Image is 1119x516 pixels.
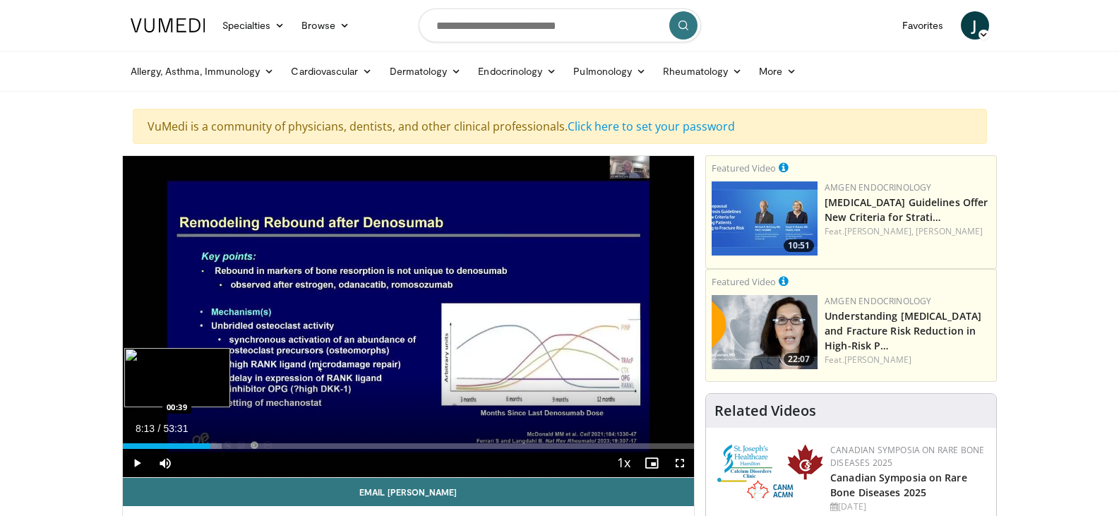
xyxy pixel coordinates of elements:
[825,196,988,224] a: [MEDICAL_DATA] Guidelines Offer New Criteria for Strati…
[712,181,818,256] a: 10:51
[124,348,230,407] img: image.jpeg
[750,57,805,85] a: More
[131,18,205,32] img: VuMedi Logo
[123,156,695,478] video-js: Video Player
[712,162,776,174] small: Featured Video
[844,354,911,366] a: [PERSON_NAME]
[163,423,188,434] span: 53:31
[666,449,694,477] button: Fullscreen
[565,57,654,85] a: Pulmonology
[158,423,161,434] span: /
[712,295,818,369] img: c9a25db3-4db0-49e1-a46f-17b5c91d58a1.png.150x105_q85_crop-smart_upscale.png
[830,471,967,499] a: Canadian Symposia on Rare Bone Diseases 2025
[830,500,985,513] div: [DATE]
[714,402,816,419] h4: Related Videos
[961,11,989,40] a: J
[844,225,914,237] a: [PERSON_NAME],
[784,353,814,366] span: 22:07
[712,181,818,256] img: 7b525459-078d-43af-84f9-5c25155c8fbb.png.150x105_q85_crop-smart_upscale.jpg
[830,444,984,469] a: Canadian Symposia on Rare Bone Diseases 2025
[825,354,991,366] div: Feat.
[712,295,818,369] a: 22:07
[214,11,294,40] a: Specialties
[638,449,666,477] button: Enable picture-in-picture mode
[894,11,952,40] a: Favorites
[381,57,470,85] a: Dermatology
[609,449,638,477] button: Playback Rate
[825,225,991,238] div: Feat.
[825,309,981,352] a: Understanding [MEDICAL_DATA] and Fracture Risk Reduction in High-Risk P…
[654,57,750,85] a: Rheumatology
[123,443,695,449] div: Progress Bar
[133,109,987,144] div: VuMedi is a community of physicians, dentists, and other clinical professionals.
[293,11,358,40] a: Browse
[916,225,983,237] a: [PERSON_NAME]
[784,239,814,252] span: 10:51
[717,444,823,501] img: 59b7dea3-8883-45d6-a110-d30c6cb0f321.png.150x105_q85_autocrop_double_scale_upscale_version-0.2.png
[419,8,701,42] input: Search topics, interventions
[469,57,565,85] a: Endocrinology
[712,275,776,288] small: Featured Video
[151,449,179,477] button: Mute
[282,57,381,85] a: Cardiovascular
[123,478,695,506] a: Email [PERSON_NAME]
[136,423,155,434] span: 8:13
[825,295,931,307] a: Amgen Endocrinology
[123,449,151,477] button: Play
[825,181,931,193] a: Amgen Endocrinology
[122,57,283,85] a: Allergy, Asthma, Immunology
[568,119,735,134] a: Click here to set your password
